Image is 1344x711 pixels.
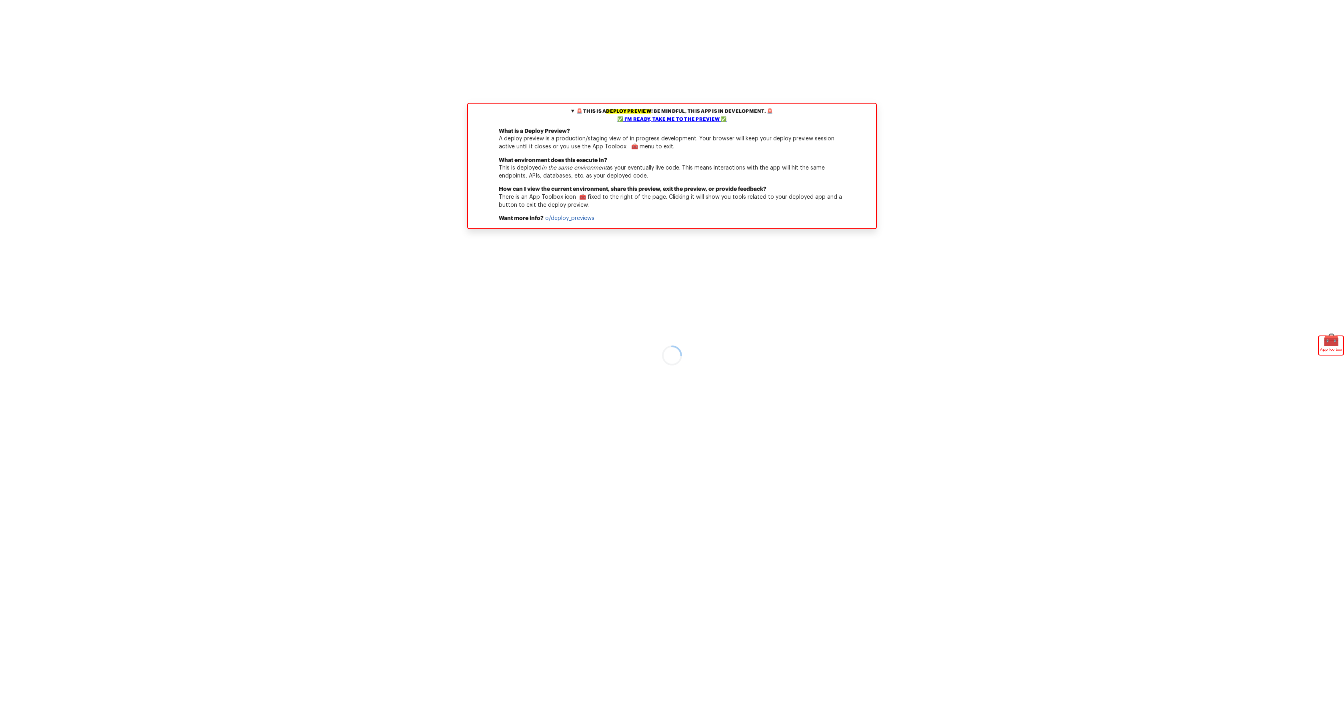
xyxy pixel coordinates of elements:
[470,116,874,124] div: ✅ I'm ready, take me to the preview ✅
[606,109,651,114] mark: deploy preview
[499,186,766,192] b: How can I view the current environment, share this preview, exit the preview, or provide feedback?
[468,157,876,186] p: This is deployed as your eventually live code. This means interactions with the app will hit the ...
[499,158,607,163] b: What environment does this execute in?
[499,128,570,134] b: What is a Deploy Preview?
[545,216,594,221] a: o/deploy_previews
[499,216,544,221] b: Want more info?
[468,186,876,215] p: There is an App Toolbox icon 🧰 fixed to the right of the page. Clicking it will show you tools re...
[1320,346,1342,354] span: App Toolbox
[542,165,607,171] em: in the same environment
[1319,336,1343,355] div: 🧰App Toolbox
[1319,336,1343,344] span: 🧰
[468,128,876,157] p: A deploy preview is a production/staging view of in progress development. Your browser will keep ...
[468,104,876,128] summary: 🚨 This is adeploy preview! Be mindful, this app is in development. 🚨✅ I'm ready, take me to the p...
